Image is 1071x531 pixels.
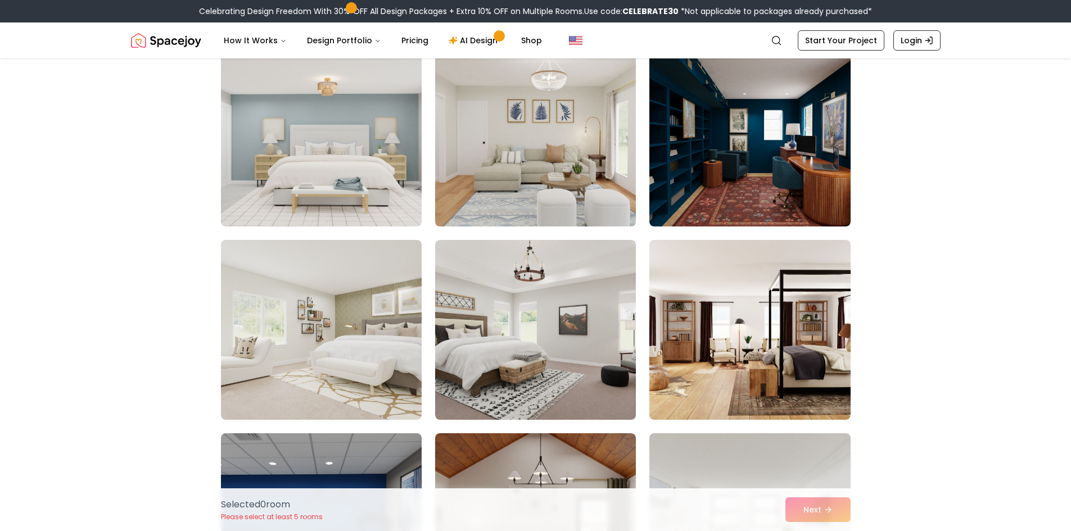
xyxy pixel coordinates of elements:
[798,30,884,51] a: Start Your Project
[199,6,872,17] div: Celebrating Design Freedom With 30% OFF All Design Packages + Extra 10% OFF on Multiple Rooms.
[440,29,510,52] a: AI Design
[215,29,296,52] button: How It Works
[298,29,390,52] button: Design Portfolio
[392,29,437,52] a: Pricing
[679,6,872,17] span: *Not applicable to packages already purchased*
[131,22,941,58] nav: Global
[649,47,850,226] img: Room room-6
[131,29,201,52] img: Spacejoy Logo
[512,29,551,52] a: Shop
[893,30,941,51] a: Login
[569,34,582,47] img: United States
[430,42,641,231] img: Room room-5
[215,29,551,52] nav: Main
[584,6,679,17] span: Use code:
[131,29,201,52] a: Spacejoy
[221,498,323,511] p: Selected 0 room
[221,47,422,226] img: Room room-4
[622,6,679,17] b: CELEBRATE30
[221,240,422,420] img: Room room-7
[649,240,850,420] img: Room room-9
[221,512,323,521] p: Please select at least 5 rooms
[435,240,636,420] img: Room room-8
